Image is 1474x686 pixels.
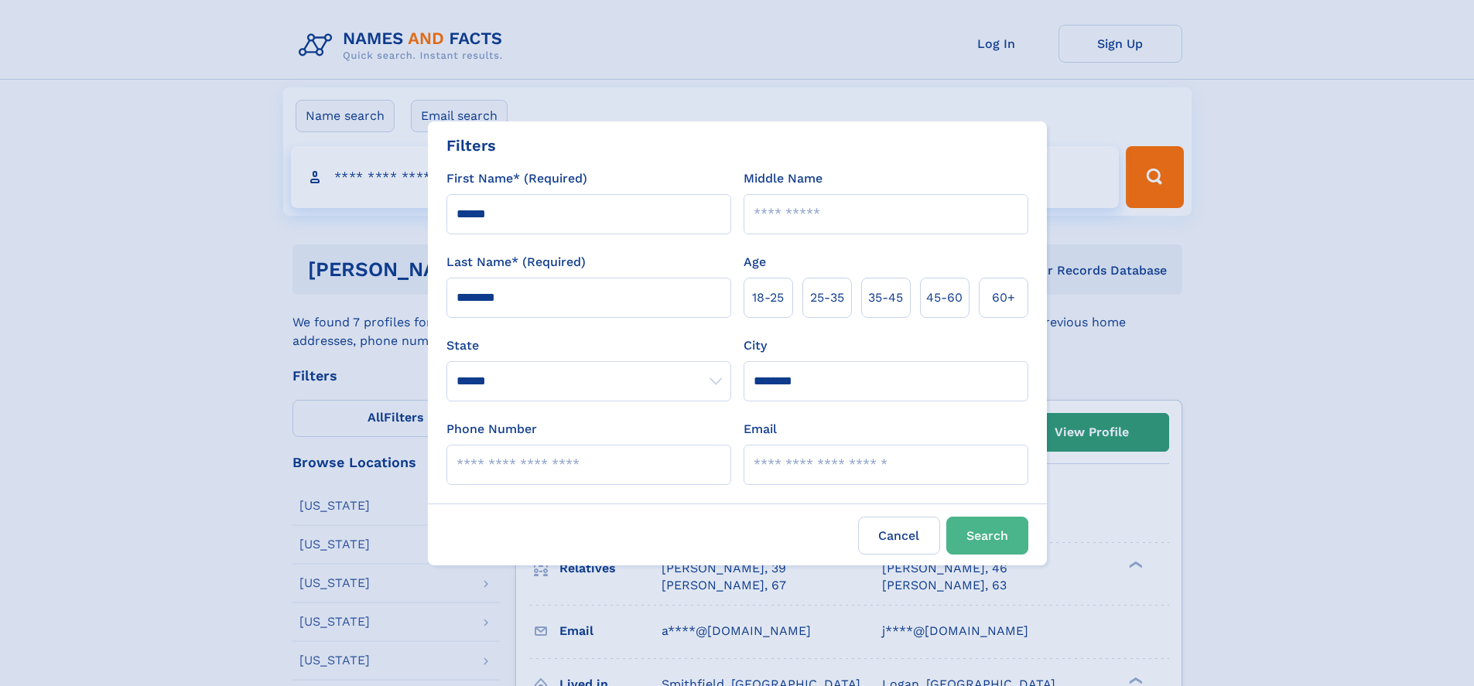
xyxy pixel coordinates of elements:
[744,169,822,188] label: Middle Name
[946,517,1028,555] button: Search
[744,253,766,271] label: Age
[992,288,1015,307] span: 60+
[858,517,940,555] label: Cancel
[446,169,587,188] label: First Name* (Required)
[446,420,537,439] label: Phone Number
[926,288,963,307] span: 45‑60
[810,288,844,307] span: 25‑35
[446,253,586,271] label: Last Name* (Required)
[868,288,903,307] span: 35‑45
[752,288,784,307] span: 18‑25
[744,336,767,355] label: City
[446,134,496,157] div: Filters
[446,336,731,355] label: State
[744,420,777,439] label: Email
